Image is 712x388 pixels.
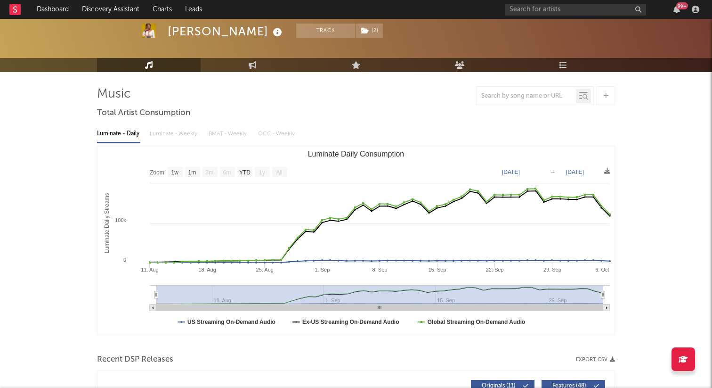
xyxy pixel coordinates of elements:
[168,24,284,39] div: [PERSON_NAME]
[355,24,383,38] span: ( 2 )
[123,257,126,263] text: 0
[308,150,405,158] text: Luminate Daily Consumption
[477,92,576,100] input: Search by song name or URL
[276,169,282,176] text: All
[315,267,330,272] text: 1. Sep
[566,169,584,175] text: [DATE]
[543,267,561,272] text: 29. Sep
[428,319,526,325] text: Global Streaming On-Demand Audio
[505,4,646,16] input: Search for artists
[429,267,446,272] text: 15. Sep
[356,24,383,38] button: (2)
[187,319,275,325] text: US Streaming On-Demand Audio
[97,146,615,335] svg: Luminate Daily Consumption
[302,319,399,325] text: Ex-US Streaming On-Demand Audio
[673,6,680,13] button: 99+
[296,24,355,38] button: Track
[150,169,164,176] text: Zoom
[259,169,265,176] text: 1y
[141,267,158,272] text: 11. Aug
[502,169,520,175] text: [DATE]
[206,169,214,176] text: 3m
[576,357,615,363] button: Export CSV
[104,193,110,253] text: Luminate Daily Streams
[256,267,274,272] text: 25. Aug
[223,169,231,176] text: 6m
[486,267,504,272] text: 22. Sep
[239,169,251,176] text: YTD
[115,217,126,223] text: 100k
[595,267,609,272] text: 6. Oct
[198,267,216,272] text: 18. Aug
[97,126,140,142] div: Luminate - Daily
[171,169,179,176] text: 1w
[188,169,196,176] text: 1m
[372,267,388,272] text: 8. Sep
[676,2,688,9] div: 99 +
[550,169,556,175] text: →
[97,107,190,119] span: Total Artist Consumption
